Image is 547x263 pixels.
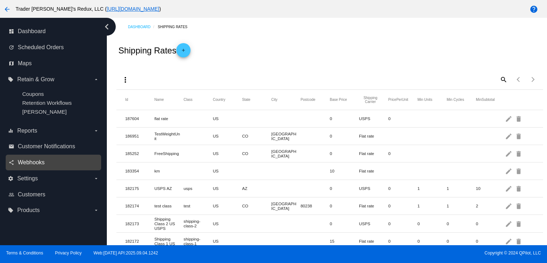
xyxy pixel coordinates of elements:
[499,74,507,85] mat-icon: search
[9,141,99,152] a: email Customer Notifications
[9,157,99,168] a: share Webhooks
[9,160,14,165] i: share
[125,237,154,245] mat-cell: 182172
[447,237,476,245] mat-cell: 0
[271,98,277,102] button: Change sorting for City
[330,237,359,245] mat-cell: 15
[128,21,158,32] a: Dashboard
[505,218,514,229] mat-icon: edit
[505,148,514,159] mat-icon: edit
[155,149,184,158] mat-cell: FreeShipping
[330,149,359,158] mat-cell: 0
[93,128,99,134] i: arrow_drop_down
[359,132,388,140] mat-cell: Flat rate
[22,91,44,97] span: Coupons
[301,202,330,210] mat-cell: 80238
[18,143,75,150] span: Customer Notifications
[388,98,408,102] button: Change sorting for PricePerUnit
[359,184,388,192] mat-cell: USPS
[512,72,526,87] button: Previous page
[55,251,82,256] a: Privacy Policy
[8,207,14,213] i: local_offer
[505,236,514,247] mat-icon: edit
[476,202,505,210] mat-cell: 2
[9,61,14,66] i: map
[388,114,417,123] mat-cell: 0
[8,77,14,82] i: local_offer
[213,132,242,140] mat-cell: US
[213,114,242,123] mat-cell: US
[125,114,154,123] mat-cell: 187604
[526,72,540,87] button: Next page
[8,128,14,134] i: equalizer
[330,98,347,102] button: Change sorting for BasePrice
[184,184,213,192] mat-cell: usps
[359,96,382,104] button: Change sorting for ShippingCarrier
[242,202,271,210] mat-cell: CO
[18,60,32,67] span: Maps
[125,149,154,158] mat-cell: 185252
[330,132,359,140] mat-cell: 0
[271,147,301,160] mat-cell: [GEOGRAPHIC_DATA]
[9,26,99,37] a: dashboard Dashboard
[155,184,184,192] mat-cell: USPS AZ
[22,109,67,115] a: [PERSON_NAME]
[530,5,538,14] mat-icon: help
[9,144,14,149] i: email
[22,100,72,106] a: Retention Workflows
[125,184,154,192] mat-cell: 182175
[101,21,113,32] i: chevron_left
[18,44,64,51] span: Scheduled Orders
[359,202,388,210] mat-cell: Flat rate
[359,149,388,158] mat-cell: Flat rate
[213,184,242,192] mat-cell: US
[330,220,359,228] mat-cell: 0
[271,200,301,212] mat-cell: [GEOGRAPHIC_DATA]
[125,98,128,102] button: Change sorting for Id
[359,237,388,245] mat-cell: Flat rate
[505,200,514,211] mat-icon: edit
[213,220,242,228] mat-cell: US
[280,251,541,256] span: Copyright © 2024 QPilot, LLC
[505,113,514,124] mat-icon: edit
[330,184,359,192] mat-cell: 0
[6,251,43,256] a: Terms & Conditions
[505,183,514,194] mat-icon: edit
[515,165,523,176] mat-icon: delete
[271,130,301,143] mat-cell: [GEOGRAPHIC_DATA]
[242,132,271,140] mat-cell: CO
[155,202,184,210] mat-cell: test class
[388,149,417,158] mat-cell: 0
[93,207,99,213] i: arrow_drop_down
[18,28,46,35] span: Dashboard
[18,191,45,198] span: Customers
[9,189,99,200] a: people_outline Customers
[184,217,213,230] mat-cell: shipping-class-2
[17,175,38,182] span: Settings
[213,149,242,158] mat-cell: US
[9,45,14,50] i: update
[155,215,184,232] mat-cell: Shipping Class 2 US USPS
[93,77,99,82] i: arrow_drop_down
[447,184,476,192] mat-cell: 1
[184,235,213,248] mat-cell: shipping-class-1
[515,113,523,124] mat-icon: delete
[515,130,523,141] mat-icon: delete
[155,235,184,248] mat-cell: Shipping Class 1 US
[388,184,417,192] mat-cell: 0
[158,21,194,32] a: Shipping Rates
[213,98,225,102] button: Change sorting for Country
[9,42,99,53] a: update Scheduled Orders
[179,48,188,56] mat-icon: add
[9,29,14,34] i: dashboard
[184,202,213,210] mat-cell: test
[330,202,359,210] mat-cell: 0
[388,220,417,228] mat-cell: 0
[388,237,417,245] mat-cell: 0
[515,218,523,229] mat-icon: delete
[125,202,154,210] mat-cell: 182174
[16,6,161,12] span: Trader [PERSON_NAME]'s Redux, LLC ( )
[125,220,154,228] mat-cell: 182173
[213,167,242,175] mat-cell: US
